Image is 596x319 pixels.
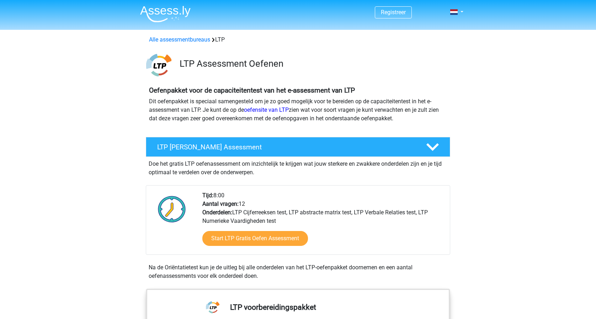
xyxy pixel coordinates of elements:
img: ltp.png [146,53,171,78]
a: Start LTP Gratis Oefen Assessment [202,231,308,246]
img: Klok [154,191,190,227]
a: Registreer [381,9,406,16]
div: 8:00 12 LTP Cijferreeksen test, LTP abstracte matrix test, LTP Verbale Relaties test, LTP Numerie... [197,191,449,254]
h3: LTP Assessment Oefenen [180,58,445,69]
div: LTP [146,35,450,44]
b: Aantal vragen: [202,200,239,207]
a: Alle assessmentbureaus [149,36,210,43]
h4: LTP [PERSON_NAME] Assessment [157,143,415,151]
div: Doe het gratis LTP oefenassessment om inzichtelijk te krijgen wat jouw sterkere en zwakkere onder... [146,157,450,177]
b: Oefenpakket voor de capaciteitentest van het e-assessment van LTP [149,86,355,94]
b: Onderdelen: [202,209,232,216]
div: Na de Oriëntatietest kun je de uitleg bij alle onderdelen van het LTP-oefenpakket doornemen en ee... [146,263,450,280]
img: Assessly [140,6,191,22]
b: Tijd: [202,192,213,199]
a: LTP [PERSON_NAME] Assessment [143,137,453,157]
p: Dit oefenpakket is speciaal samengesteld om je zo goed mogelijk voor te bereiden op de capaciteit... [149,97,447,123]
a: oefensite van LTP [244,106,289,113]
